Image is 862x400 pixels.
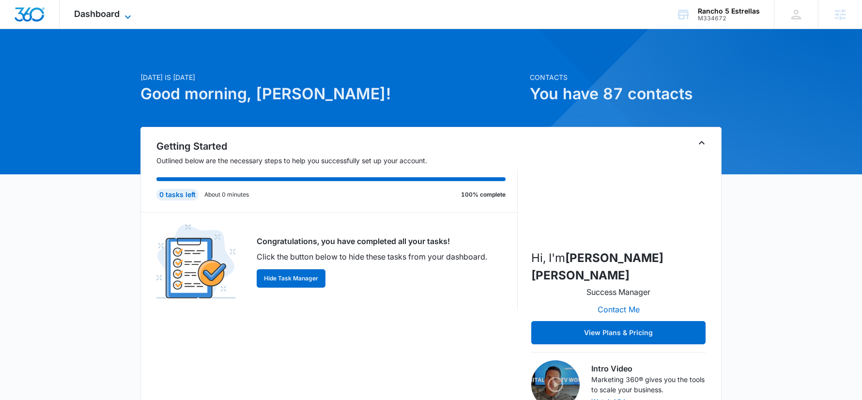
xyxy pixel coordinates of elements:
[530,82,722,106] h1: You have 87 contacts
[698,7,760,15] div: account name
[588,298,649,321] button: Contact Me
[591,363,706,374] h3: Intro Video
[257,269,325,288] button: Hide Task Manager
[37,57,87,63] div: Domain Overview
[96,56,104,64] img: tab_keywords_by_traffic_grey.svg
[107,57,163,63] div: Keywords by Traffic
[140,72,524,82] p: [DATE] is [DATE]
[696,137,708,149] button: Toggle Collapse
[15,15,23,23] img: logo_orange.svg
[531,249,706,284] p: Hi, I'm
[591,374,706,395] p: Marketing 360® gives you the tools to scale your business.
[531,321,706,344] button: View Plans & Pricing
[257,251,487,262] p: Click the button below to hide these tasks from your dashboard.
[586,286,650,298] p: Success Manager
[698,15,760,22] div: account id
[570,145,667,242] img: McKenna Mueller
[156,189,199,200] div: 0 tasks left
[15,25,23,33] img: website_grey.svg
[204,190,249,199] p: About 0 minutes
[26,56,34,64] img: tab_domain_overview_orange.svg
[530,72,722,82] p: Contacts
[27,15,47,23] div: v 4.0.25
[156,155,518,166] p: Outlined below are the necessary steps to help you successfully set up your account.
[531,251,663,282] strong: [PERSON_NAME] [PERSON_NAME]
[156,139,518,154] h2: Getting Started
[257,235,487,247] p: Congratulations, you have completed all your tasks!
[461,190,506,199] p: 100% complete
[74,9,120,19] span: Dashboard
[25,25,107,33] div: Domain: [DOMAIN_NAME]
[140,82,524,106] h1: Good morning, [PERSON_NAME]!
